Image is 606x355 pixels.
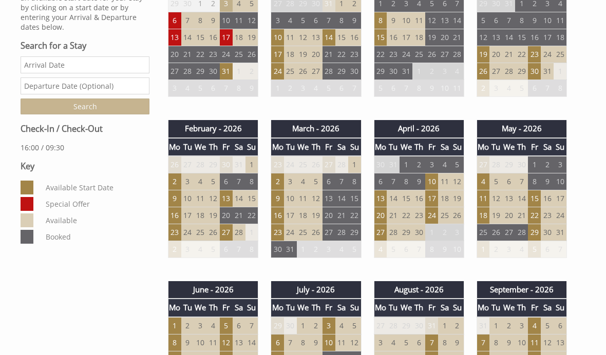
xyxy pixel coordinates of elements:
[271,29,284,46] td: 10
[477,80,489,97] td: 2
[335,156,348,173] td: 28
[220,190,233,207] td: 13
[425,29,438,46] td: 19
[515,46,528,63] td: 22
[515,63,528,80] td: 29
[348,12,361,29] td: 9
[21,123,149,134] h3: Check-In / Check-Out
[181,207,194,224] td: 17
[515,173,528,190] td: 7
[233,190,245,207] td: 14
[233,156,245,173] td: 31
[335,46,348,63] td: 22
[310,190,323,207] td: 12
[245,156,258,173] td: 1
[271,46,284,63] td: 17
[348,63,361,80] td: 30
[348,46,361,63] td: 23
[220,138,233,156] th: Fr
[489,138,502,156] th: Tu
[245,190,258,207] td: 15
[245,29,258,46] td: 19
[502,63,515,80] td: 28
[348,80,361,97] td: 7
[207,190,220,207] td: 12
[220,156,233,173] td: 30
[412,12,425,29] td: 11
[335,190,348,207] td: 14
[297,12,310,29] td: 5
[374,190,387,207] td: 13
[387,173,400,190] td: 7
[489,29,502,46] td: 13
[528,80,541,97] td: 6
[233,12,245,29] td: 11
[438,63,451,80] td: 3
[541,173,554,190] td: 9
[502,12,515,29] td: 7
[194,207,207,224] td: 18
[425,138,438,156] th: Fr
[541,46,554,63] td: 24
[451,12,464,29] td: 14
[412,138,425,156] th: Th
[515,29,528,46] td: 15
[528,156,541,173] td: 1
[233,207,245,224] td: 21
[451,190,464,207] td: 19
[477,138,489,156] th: Mo
[541,156,554,173] td: 2
[245,63,258,80] td: 2
[335,173,348,190] td: 7
[489,63,502,80] td: 27
[515,138,528,156] th: Th
[194,63,207,80] td: 29
[233,63,245,80] td: 1
[233,173,245,190] td: 7
[489,173,502,190] td: 5
[477,173,489,190] td: 4
[515,190,528,207] td: 14
[233,138,245,156] th: Sa
[310,156,323,173] td: 26
[387,156,400,173] td: 31
[541,138,554,156] th: Sa
[207,173,220,190] td: 5
[271,120,361,137] th: March - 2026
[554,190,566,207] td: 17
[297,80,310,97] td: 3
[412,190,425,207] td: 16
[284,80,297,97] td: 2
[168,63,181,80] td: 27
[387,138,400,156] th: Tu
[207,207,220,224] td: 19
[374,80,387,97] td: 5
[438,173,451,190] td: 11
[554,138,566,156] th: Su
[181,80,194,97] td: 4
[412,63,425,80] td: 1
[284,63,297,80] td: 25
[194,156,207,173] td: 28
[323,173,335,190] td: 6
[541,63,554,80] td: 31
[297,63,310,80] td: 26
[502,173,515,190] td: 6
[220,173,233,190] td: 6
[233,29,245,46] td: 18
[335,63,348,80] td: 29
[284,156,297,173] td: 24
[554,12,566,29] td: 11
[271,156,284,173] td: 23
[554,46,566,63] td: 25
[374,120,464,137] th: April - 2026
[374,173,387,190] td: 6
[220,46,233,63] td: 24
[323,80,335,97] td: 5
[425,46,438,63] td: 26
[168,29,181,46] td: 13
[451,80,464,97] td: 11
[387,29,400,46] td: 16
[489,156,502,173] td: 28
[528,190,541,207] td: 15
